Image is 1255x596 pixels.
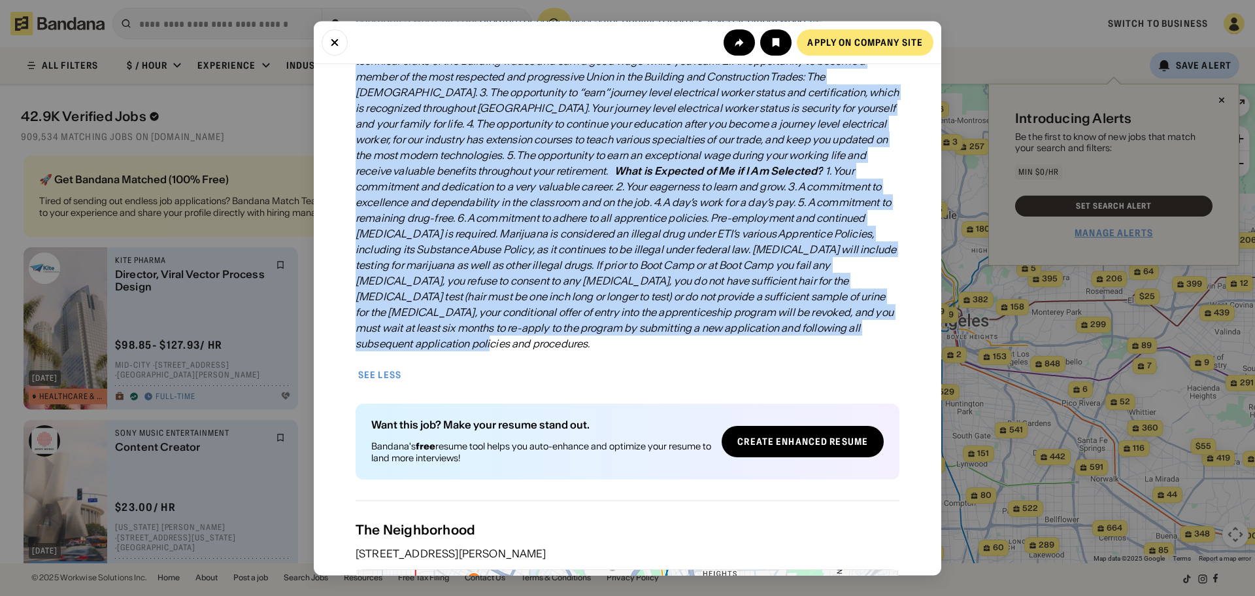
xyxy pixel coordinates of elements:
em: 1. An opportunity to learn a most respected trade in one of the most technical crafts of the Buil... [356,39,887,68]
em: What is Expected of Me if I Am Selected? [614,165,823,178]
a: Apply on company site [797,29,933,55]
em: 5. The opportunity to earn an exceptional wage during your working life and receive valuable bene... [356,149,866,178]
em: Pre-employment and continued [MEDICAL_DATA] is required. Marijuana is considered an illegal drug ... [356,212,896,351]
em: 3. A commitment to excellence and dependability in the classroom and on the job. [356,181,881,209]
div: Bandana's resume tool helps you auto-enhance and optimize your resume to land more interviews! [371,441,711,465]
em: 6. A commitment to adhere to all apprentice policies. [457,212,708,225]
div: See less [358,371,401,380]
b: free [416,441,435,453]
div: Apply on company site [807,37,923,46]
em: 2. Your eagerness to learn and grow. [616,181,786,194]
em: 1. Your commitment and dedication to a very valuable career. [356,165,854,194]
em: 5. A commitment to remaining drug-free. [356,196,891,225]
div: Want this job? Make your resume stand out. [371,420,711,430]
em: 2. An opportunity to become a member of the most respected and progressive Union in the Building ... [356,55,865,99]
em: 4. A day’s work for a day’s pay. [654,196,795,209]
button: Close [322,29,348,55]
em: 4. The opportunity to continue your education after you become a journey level electrical worker,... [356,118,888,162]
div: Create Enhanced Resume [737,438,868,447]
em: 3. The opportunity to “earn” journey level electrical worker status and certification, which is r... [356,86,899,131]
div: [STREET_ADDRESS][PERSON_NAME] [356,549,899,559]
div: The Neighborhood [356,523,899,538]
